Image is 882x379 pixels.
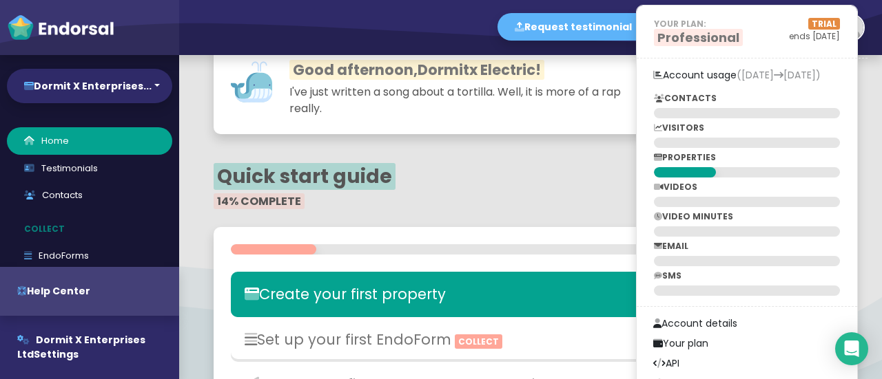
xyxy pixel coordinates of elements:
img: endorsal-logo-white@2x.png [7,14,114,41]
p: YOUR PLAN: [654,18,743,30]
a: Home [7,127,172,155]
h3: Create your first property [245,285,622,303]
span: Quick start guide [214,163,396,190]
button: Dormit X Enterprises... [7,69,172,103]
span: TRIAL [808,18,840,30]
p: PROPERTIES [654,151,840,164]
p: Collect [7,216,179,242]
p: VIDEOS [654,181,840,193]
a: Testimonials [7,155,172,182]
a: API [637,354,857,373]
a: Account details [637,314,857,334]
a: Contacts [7,182,172,209]
p: CONTACTS [654,92,840,105]
h3: Set up your first EndoForm [245,331,622,348]
a: EndoForms [7,242,172,270]
span: Dormitx Electric [418,60,535,80]
span: Dormit X Enterprises Ltd [17,333,145,361]
span: ([DATE] [DATE]) [737,68,821,82]
p: VISITORS [654,122,840,134]
a: Account usage [637,65,857,85]
img: whale.svg [231,61,272,102]
span: Good afternoon, ! [289,60,544,80]
p: SMS [654,270,840,282]
span: 14% COMPLETE [214,193,305,209]
p: VIDEO MINUTES [654,210,840,223]
span: Professional [654,29,743,46]
span: Collect [455,334,502,349]
p: I've just written a song about a tortilla. Well, it is more of a rap really. [231,84,651,117]
a: Your plan [637,334,857,354]
p: ends [DATE] [763,30,840,43]
p: EMAIL [654,240,840,252]
div: Open Intercom Messenger [835,332,868,365]
button: Request testimonial [498,13,649,41]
